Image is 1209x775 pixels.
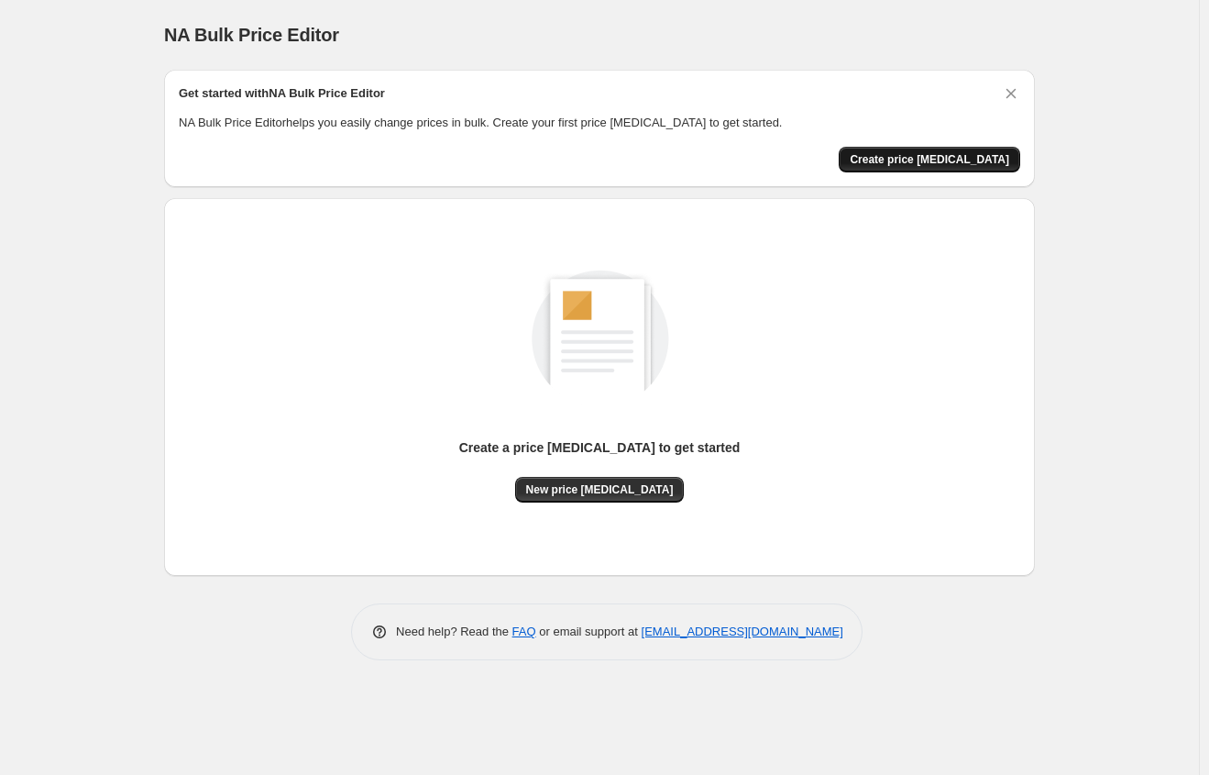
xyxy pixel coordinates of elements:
p: Create a price [MEDICAL_DATA] to get started [459,438,741,457]
span: Need help? Read the [396,625,512,638]
a: [EMAIL_ADDRESS][DOMAIN_NAME] [642,625,843,638]
span: New price [MEDICAL_DATA] [526,482,674,497]
button: New price [MEDICAL_DATA] [515,477,685,503]
h2: Get started with NA Bulk Price Editor [179,84,385,103]
span: Create price [MEDICAL_DATA] [850,152,1009,167]
span: NA Bulk Price Editor [164,25,339,45]
button: Dismiss card [1002,84,1020,103]
p: NA Bulk Price Editor helps you easily change prices in bulk. Create your first price [MEDICAL_DAT... [179,114,1020,132]
button: Create price change job [839,147,1020,172]
span: or email support at [536,625,642,638]
a: FAQ [512,625,536,638]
